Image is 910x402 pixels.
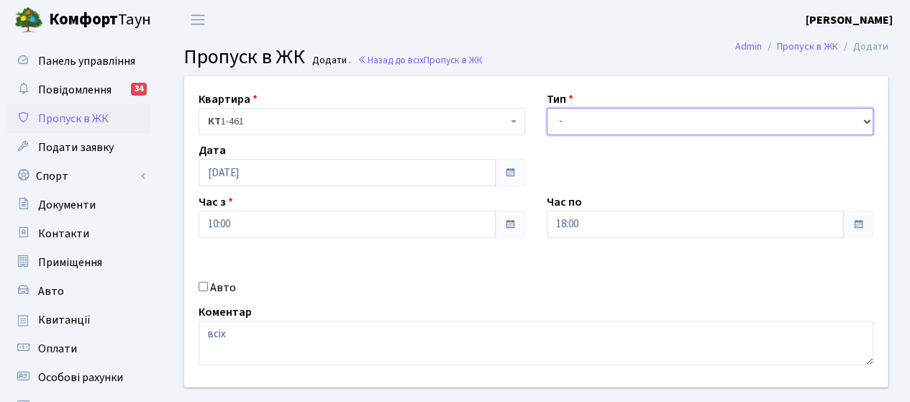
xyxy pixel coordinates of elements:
[7,248,151,277] a: Приміщення
[38,111,109,127] span: Пропуск в ЖК
[38,82,112,98] span: Повідомлення
[714,32,910,62] nav: breadcrumb
[7,47,151,76] a: Панель управління
[7,191,151,219] a: Документи
[49,8,151,32] span: Таун
[309,55,351,67] small: Додати .
[199,303,252,321] label: Коментар
[180,8,216,32] button: Переключити навігацію
[7,76,151,104] a: Повідомлення34
[38,140,114,155] span: Подати заявку
[199,91,258,108] label: Квартира
[38,53,135,69] span: Панель управління
[424,53,483,67] span: Пропуск в ЖК
[210,279,236,296] label: Авто
[7,363,151,392] a: Особові рахунки
[777,39,838,54] a: Пропуск в ЖК
[838,39,888,55] li: Додати
[806,12,893,29] a: [PERSON_NAME]
[14,6,43,35] img: logo.png
[7,277,151,306] a: Авто
[7,334,151,363] a: Оплати
[38,255,102,270] span: Приміщення
[208,114,221,129] b: КТ
[38,341,77,357] span: Оплати
[735,39,762,54] a: Admin
[199,108,525,135] span: <b>КТ</b>&nbsp;&nbsp;&nbsp;&nbsp;1-461
[806,12,893,28] b: [PERSON_NAME]
[38,370,123,385] span: Особові рахунки
[7,306,151,334] a: Квитанції
[7,104,151,133] a: Пропуск в ЖК
[7,133,151,162] a: Подати заявку
[199,142,226,159] label: Дата
[547,193,582,211] label: Час по
[38,283,64,299] span: Авто
[38,226,89,242] span: Контакти
[183,42,305,71] span: Пропуск в ЖК
[199,193,233,211] label: Час з
[208,114,507,129] span: <b>КТ</b>&nbsp;&nbsp;&nbsp;&nbsp;1-461
[7,162,151,191] a: Спорт
[38,197,96,213] span: Документи
[358,53,483,67] a: Назад до всіхПропуск в ЖК
[38,312,91,328] span: Квитанції
[131,83,147,96] div: 34
[547,91,573,108] label: Тип
[7,219,151,248] a: Контакти
[49,8,118,31] b: Комфорт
